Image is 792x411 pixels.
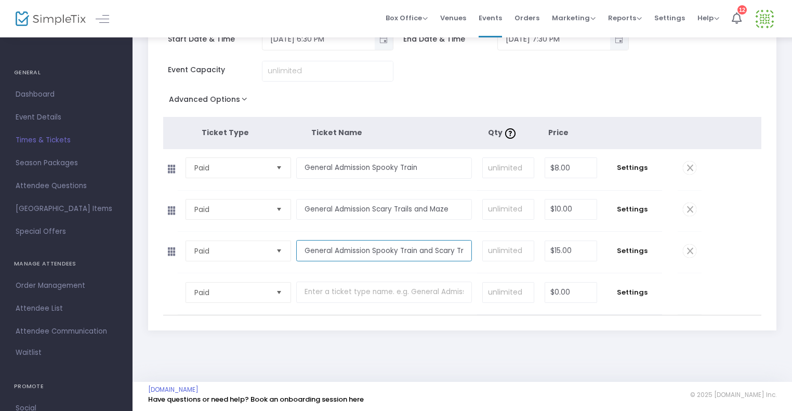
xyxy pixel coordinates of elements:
[690,391,776,399] span: © 2025 [DOMAIN_NAME] Inc.
[654,5,685,31] span: Settings
[440,5,466,31] span: Venues
[16,348,42,358] span: Waitlist
[272,283,286,302] button: Select
[483,200,534,219] input: unlimited
[505,128,516,139] img: question-mark
[514,5,539,31] span: Orders
[168,34,262,45] span: Start Date & Time
[262,61,393,81] input: unlimited
[272,241,286,261] button: Select
[148,394,364,404] a: Have questions or need help? Book an onboarding session here
[148,386,199,394] a: [DOMAIN_NAME]
[697,13,719,23] span: Help
[168,64,262,75] span: Event Capacity
[272,200,286,219] button: Select
[608,163,657,173] span: Settings
[16,325,117,338] span: Attendee Communication
[403,34,497,45] span: End Date & Time
[262,31,375,48] input: Select date & time
[608,204,657,215] span: Settings
[16,202,117,216] span: [GEOGRAPHIC_DATA] Items
[548,127,569,138] span: Price
[545,158,597,178] input: Price
[545,241,597,261] input: Price
[16,225,117,238] span: Special Offers
[202,127,249,138] span: Ticket Type
[163,92,257,111] button: Advanced Options
[14,62,118,83] h4: GENERAL
[16,88,117,101] span: Dashboard
[14,376,118,397] h4: PROMOTE
[498,31,610,48] input: Select date & time
[16,179,117,193] span: Attendee Questions
[296,282,471,303] input: Enter a ticket type name. e.g. General Admission
[608,287,657,298] span: Settings
[479,5,502,31] span: Events
[296,240,471,261] input: Enter a ticket type name. e.g. General Admission
[483,283,534,302] input: unlimited
[16,111,117,124] span: Event Details
[608,13,642,23] span: Reports
[375,29,393,50] button: Toggle popup
[16,134,117,147] span: Times & Tickets
[16,302,117,315] span: Attendee List
[16,279,117,293] span: Order Management
[483,158,534,178] input: unlimited
[386,13,428,23] span: Box Office
[272,158,286,178] button: Select
[488,127,518,138] span: Qty
[16,156,117,170] span: Season Packages
[296,199,471,220] input: Enter a ticket type name. e.g. General Admission
[194,246,268,256] span: Paid
[545,283,597,302] input: Price
[194,287,268,298] span: Paid
[608,246,657,256] span: Settings
[545,200,597,219] input: Price
[14,254,118,274] h4: MANAGE ATTENDEES
[610,29,628,50] button: Toggle popup
[194,163,268,173] span: Paid
[311,127,362,138] span: Ticket Name
[737,5,747,15] div: 12
[552,13,596,23] span: Marketing
[483,241,534,261] input: unlimited
[194,204,268,215] span: Paid
[296,157,471,179] input: Enter a ticket type name. e.g. General Admission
